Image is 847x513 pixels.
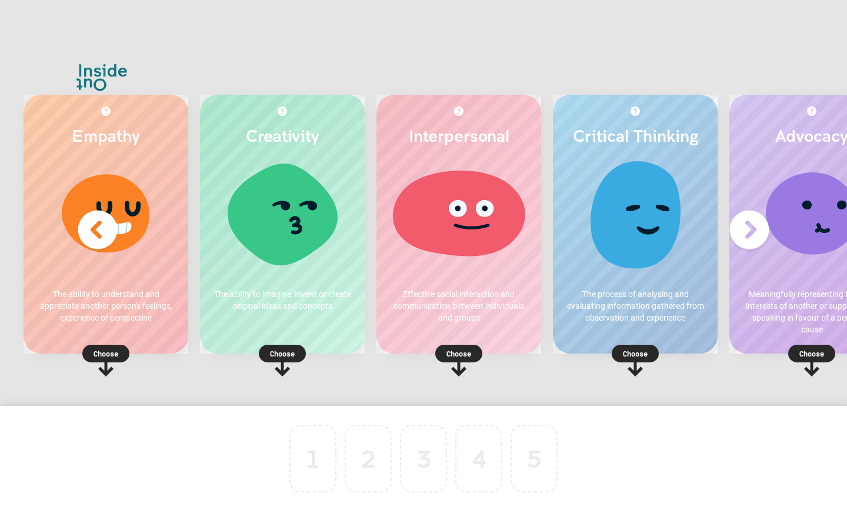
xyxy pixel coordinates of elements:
[454,106,463,116] img: More about Interpersonal
[553,348,718,359] p: Choose
[200,348,365,359] p: Choose
[212,288,353,312] p: The ability to imagine, invent or create original ideas and concepts
[278,106,287,116] img: More about Creativity
[726,206,773,254] img: Next
[74,206,121,254] img: Previous
[565,125,706,145] h2: Critical Thinking
[807,106,816,116] img: More about Advocacy
[101,106,111,116] img: More about Empathy
[376,348,541,359] p: Choose
[565,288,706,324] p: The process of analysing and evaluating information gathered from observation and experience
[24,348,188,359] p: Choose
[388,125,529,145] h2: Interpersonal
[35,125,176,145] h2: Empathy
[388,288,529,324] p: Effective social interaction and communication between individuals and groups
[212,125,353,145] h2: Creativity
[631,106,640,116] img: More about Critical Thinking
[35,288,176,324] p: The ability to understand and appreciate another person's feelings, experience or perspective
